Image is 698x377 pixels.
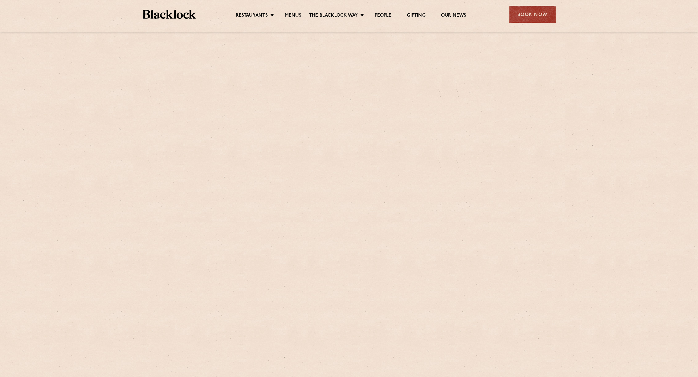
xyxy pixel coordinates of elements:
a: Our News [441,13,467,19]
a: People [375,13,391,19]
a: The Blacklock Way [309,13,358,19]
div: Book Now [509,6,556,23]
a: Menus [285,13,301,19]
a: Restaurants [236,13,268,19]
img: BL_Textured_Logo-footer-cropped.svg [143,10,196,19]
a: Gifting [407,13,425,19]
